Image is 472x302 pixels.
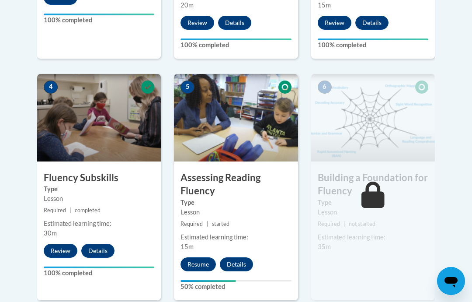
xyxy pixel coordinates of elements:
label: Type [318,198,428,207]
div: Your progress [318,39,428,40]
span: 5 [180,81,194,94]
h3: Assessing Reading Fluency [174,171,298,198]
div: Lesson [44,194,154,204]
span: not started [349,221,375,227]
div: Your progress [44,14,154,15]
label: Type [180,198,291,207]
span: Required [44,207,66,214]
label: 100% completed [180,40,291,50]
button: Details [355,16,389,30]
label: Type [44,184,154,194]
button: Review [318,16,351,30]
label: 100% completed [318,40,428,50]
button: Details [218,16,251,30]
button: Review [44,244,77,258]
span: | [207,221,208,227]
img: Course Image [37,74,161,162]
label: 100% completed [44,15,154,25]
span: | [344,221,345,227]
label: 100% completed [44,268,154,278]
div: Lesson [318,207,428,217]
button: Review [180,16,214,30]
span: 4 [44,81,58,94]
span: 15m [318,1,331,9]
span: 20m [180,1,194,9]
h3: Fluency Subskills [37,171,161,185]
div: Your progress [180,280,236,282]
span: 15m [180,243,194,250]
button: Resume [180,257,216,271]
span: started [212,221,229,227]
iframe: Button to launch messaging window [437,267,465,295]
span: 35m [318,243,331,250]
div: Lesson [180,207,291,217]
span: Required [180,221,203,227]
button: Details [81,244,115,258]
span: | [69,207,71,214]
button: Details [220,257,253,271]
div: Your progress [180,39,291,40]
span: 30m [44,229,57,237]
span: completed [75,207,101,214]
h3: Building a Foundation for Fluency [311,171,435,198]
div: Estimated learning time: [318,232,428,242]
label: 50% completed [180,282,291,291]
div: Your progress [44,267,154,268]
div: Estimated learning time: [44,219,154,228]
div: Estimated learning time: [180,232,291,242]
img: Course Image [311,74,435,162]
span: Required [318,221,340,227]
span: 6 [318,81,332,94]
img: Course Image [174,74,298,162]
